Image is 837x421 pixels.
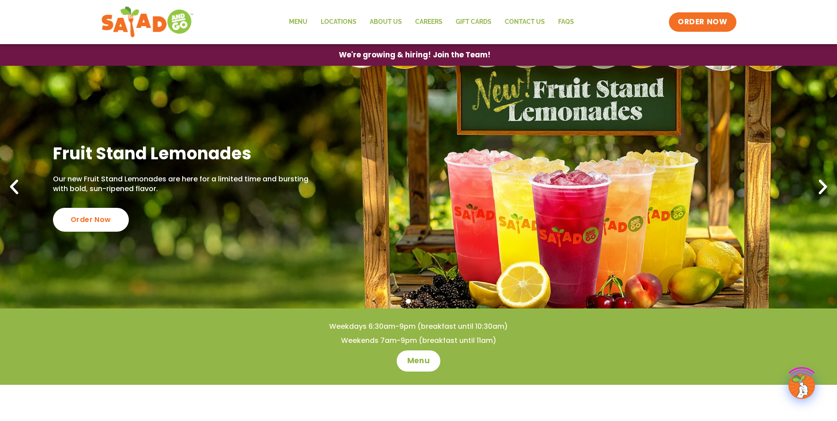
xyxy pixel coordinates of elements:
[53,143,312,164] h2: Fruit Stand Lemonades
[397,350,440,372] a: Menu
[4,177,24,197] div: Previous slide
[282,12,581,32] nav: Menu
[53,208,129,232] div: Order Now
[678,17,727,27] span: ORDER NOW
[282,12,314,32] a: Menu
[813,177,833,197] div: Next slide
[669,12,736,32] a: ORDER NOW
[552,12,581,32] a: FAQs
[53,174,312,194] p: Our new Fruit Stand Lemonades are here for a limited time and bursting with bold, sun-ripened fla...
[326,45,504,65] a: We're growing & hiring! Join the Team!
[498,12,552,32] a: Contact Us
[363,12,409,32] a: About Us
[18,336,819,346] h4: Weekends 7am-9pm (breakfast until 11am)
[407,356,430,366] span: Menu
[314,12,363,32] a: Locations
[101,4,194,40] img: new-SAG-logo-768×292
[18,322,819,331] h4: Weekdays 6:30am-9pm (breakfast until 10:30am)
[406,299,411,304] span: Go to slide 1
[449,12,498,32] a: GIFT CARDS
[409,12,449,32] a: Careers
[426,299,431,304] span: Go to slide 3
[339,51,491,59] span: We're growing & hiring! Join the Team!
[416,299,421,304] span: Go to slide 2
